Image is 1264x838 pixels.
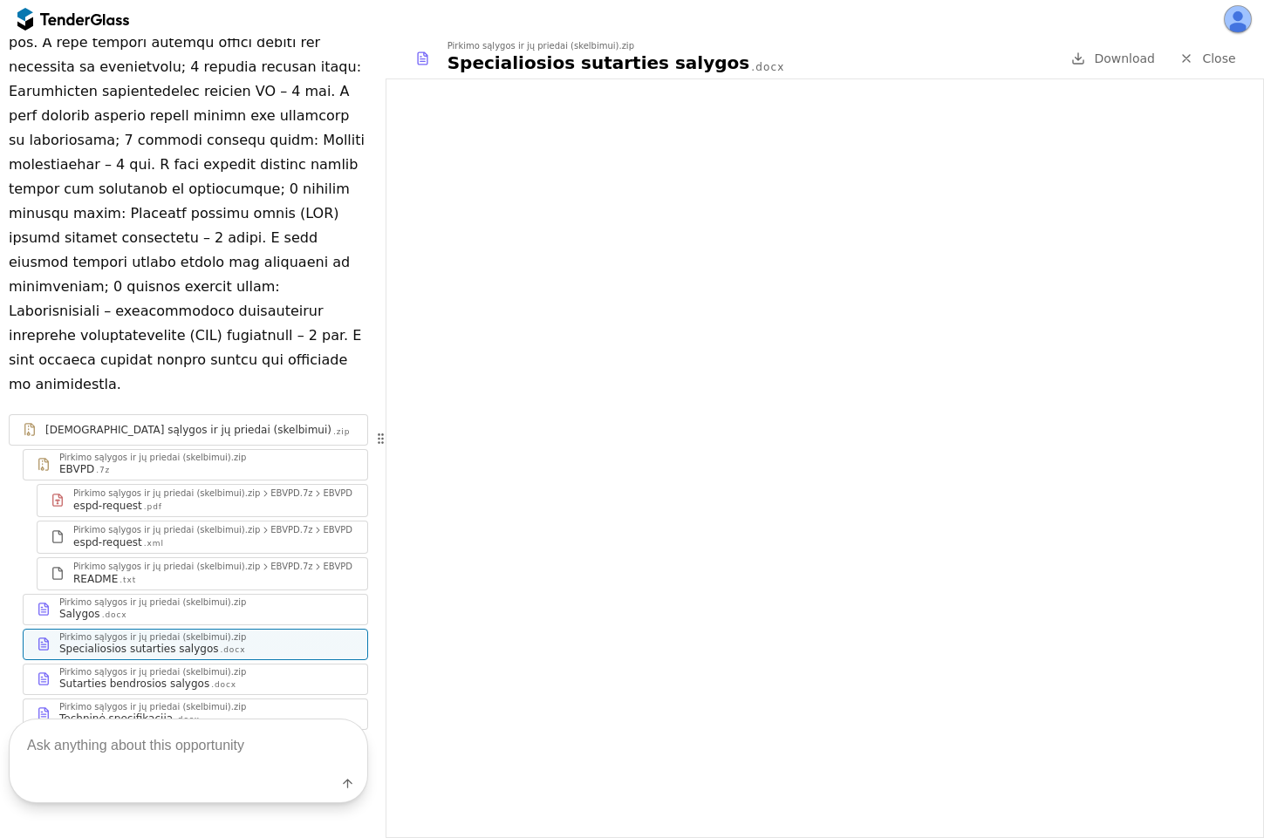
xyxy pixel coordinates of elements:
div: EBVPD [324,526,352,535]
span: Close [1202,51,1235,65]
a: Pirkimo sąlygos ir jų priedai (skelbimui).zipEBVPD.7z [23,449,368,480]
div: .txt [120,575,136,586]
div: Sutarties bendrosios salygos [59,677,209,691]
div: [DEMOGRAPHIC_DATA] sąlygos ir jų priedai (skelbimui) [45,423,331,437]
span: Download [1094,51,1155,65]
div: README [73,572,118,586]
div: Pirkimo sąlygos ir jų priedai (skelbimui).zip [59,453,246,462]
div: Pirkimo sąlygos ir jų priedai (skelbimui).zip [448,42,634,51]
div: Pirkimo sąlygos ir jų priedai (skelbimui).zip [59,598,246,607]
div: Specialiosios sutarties salygos [448,51,749,75]
a: Pirkimo sąlygos ir jų priedai (skelbimui).zipEBVPD.7zEBVPDREADME.txt [37,557,368,590]
a: Download [1066,48,1160,70]
div: EBVPD [324,562,352,571]
a: Pirkimo sąlygos ir jų priedai (skelbimui).zipSpecialiosios sutarties salygos.docx [23,629,368,660]
div: .xml [144,538,164,549]
div: espd-request [73,535,142,549]
a: Pirkimo sąlygos ir jų priedai (skelbimui).zipSalygos.docx [23,594,368,625]
a: Close [1169,48,1247,70]
div: .docx [221,644,246,656]
div: Pirkimo sąlygos ir jų priedai (skelbimui).zip [59,668,246,677]
div: Pirkimo sąlygos ir jų priedai (skelbimui).zip [73,562,260,571]
div: EBVPD.7z [270,489,312,498]
div: .7z [96,465,110,476]
div: Pirkimo sąlygos ir jų priedai (skelbimui).zip [59,633,246,642]
a: Pirkimo sąlygos ir jų priedai (skelbimui).zipSutarties bendrosios salygos.docx [23,664,368,695]
div: EBVPD.7z [270,562,312,571]
div: Pirkimo sąlygos ir jų priedai (skelbimui).zip [73,489,260,498]
div: EBVPD [59,462,94,476]
div: .docx [211,679,236,691]
div: Salygos [59,607,100,621]
div: EBVPD [324,489,352,498]
div: .pdf [144,501,162,513]
a: Pirkimo sąlygos ir jų priedai (skelbimui).zipEBVPD.7zEBVPDespd-request.xml [37,521,368,554]
div: espd-request [73,499,142,513]
div: Specialiosios sutarties salygos [59,642,219,656]
div: Pirkimo sąlygos ir jų priedai (skelbimui).zip [73,526,260,535]
div: .zip [333,426,350,438]
div: .docx [751,60,784,75]
a: Pirkimo sąlygos ir jų priedai (skelbimui).zipEBVPD.7zEBVPDespd-request.pdf [37,484,368,517]
div: EBVPD.7z [270,526,312,535]
a: [DEMOGRAPHIC_DATA] sąlygos ir jų priedai (skelbimui).zip [9,414,368,446]
div: .docx [102,610,127,621]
